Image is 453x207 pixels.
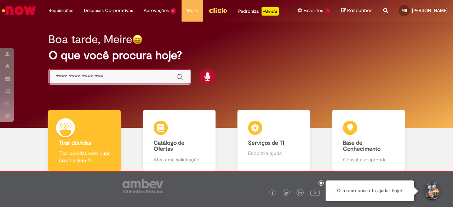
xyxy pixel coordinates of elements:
[321,110,416,171] a: Base de Conhecimento Consulte e aprenda
[248,139,284,146] b: Serviços de TI
[154,139,184,153] b: Catálogo de Ofertas
[285,191,288,195] img: logo_footer_twitter.png
[298,191,302,195] img: logo_footer_linkedin.png
[132,34,143,45] img: happy-face.png
[59,150,110,164] p: Tirar dúvidas com Lupi Assist e Gen Ai
[248,150,299,157] p: Encontre ajuda
[304,7,323,14] span: Favoritos
[48,7,73,14] span: Requisições
[341,7,373,14] a: Rascunhos
[187,7,198,14] span: More
[226,110,321,171] a: Serviços de TI Encontre ajuda
[122,179,163,193] img: logo_footer_ambev_rotulo_gray.png
[326,180,414,201] div: Oi, como posso te ajudar hoje?
[48,49,404,62] h2: O que você procura hoje?
[347,7,373,14] span: Rascunhos
[144,7,169,14] span: Aprovações
[412,7,448,13] span: [PERSON_NAME]
[343,156,394,163] p: Consulte e aprenda
[48,33,132,46] h2: Boa tarde, Meire
[59,139,91,146] b: Tirar dúvidas
[238,7,279,16] div: Padroniza
[343,139,380,153] b: Base de Conhecimento
[271,191,274,195] img: logo_footer_facebook.png
[170,8,176,14] span: 2
[154,156,205,163] p: Abra uma solicitação
[262,7,279,16] p: +GenAi
[37,110,132,171] a: Tirar dúvidas Tirar dúvidas com Lupi Assist e Gen Ai
[132,110,227,171] a: Catálogo de Ofertas Abra uma solicitação
[402,8,407,13] span: MR
[325,8,331,14] span: 3
[208,5,228,16] img: click_logo_yellow_360x200.png
[310,188,320,197] img: logo_footer_youtube.png
[1,4,37,18] img: ServiceNow
[84,7,133,14] span: Despesas Corporativas
[421,180,442,202] button: Iniciar Conversa de Suporte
